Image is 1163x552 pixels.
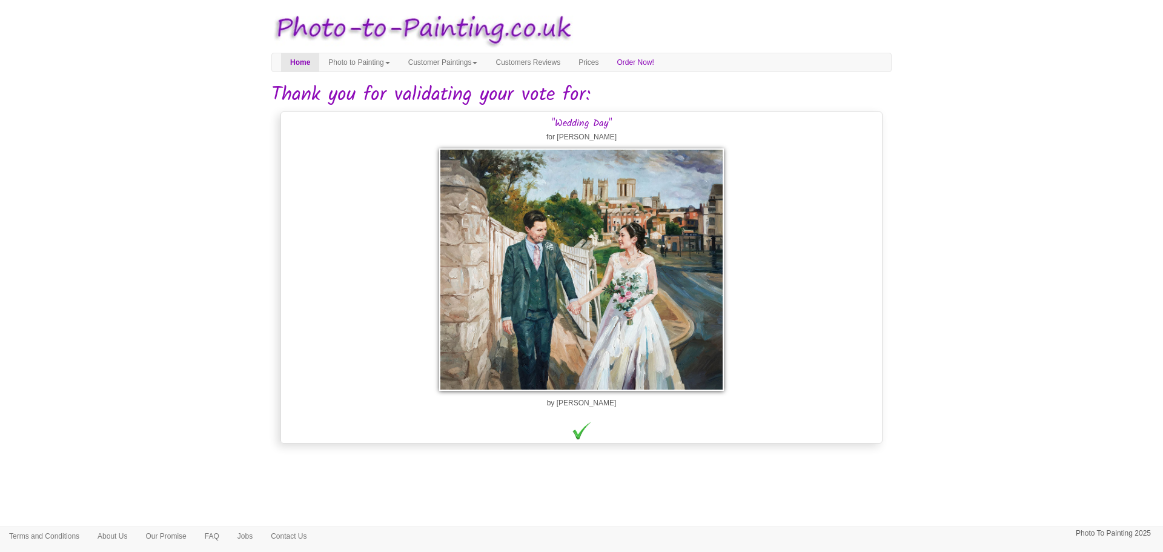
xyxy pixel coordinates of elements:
[569,53,608,71] a: Prices
[265,6,575,53] img: Photo to Painting
[571,422,592,440] img: tick.gif
[281,53,319,71] a: Home
[262,527,316,545] a: Contact Us
[228,527,262,545] a: Jobs
[88,527,136,545] a: About Us
[439,148,723,391] img: Wedding Day
[280,111,883,444] div: for [PERSON_NAME]
[486,53,569,71] a: Customers Reviews
[136,527,195,545] a: Our Promise
[284,397,879,410] p: by [PERSON_NAME]
[1076,527,1151,540] p: Photo To Painting 2025
[319,53,399,71] a: Photo to Painting
[399,53,487,71] a: Customer Paintings
[271,84,892,105] h1: Thank you for validating your vote for:
[284,118,879,129] h3: "Wedding Day"
[608,53,663,71] a: Order Now!
[196,527,228,545] a: FAQ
